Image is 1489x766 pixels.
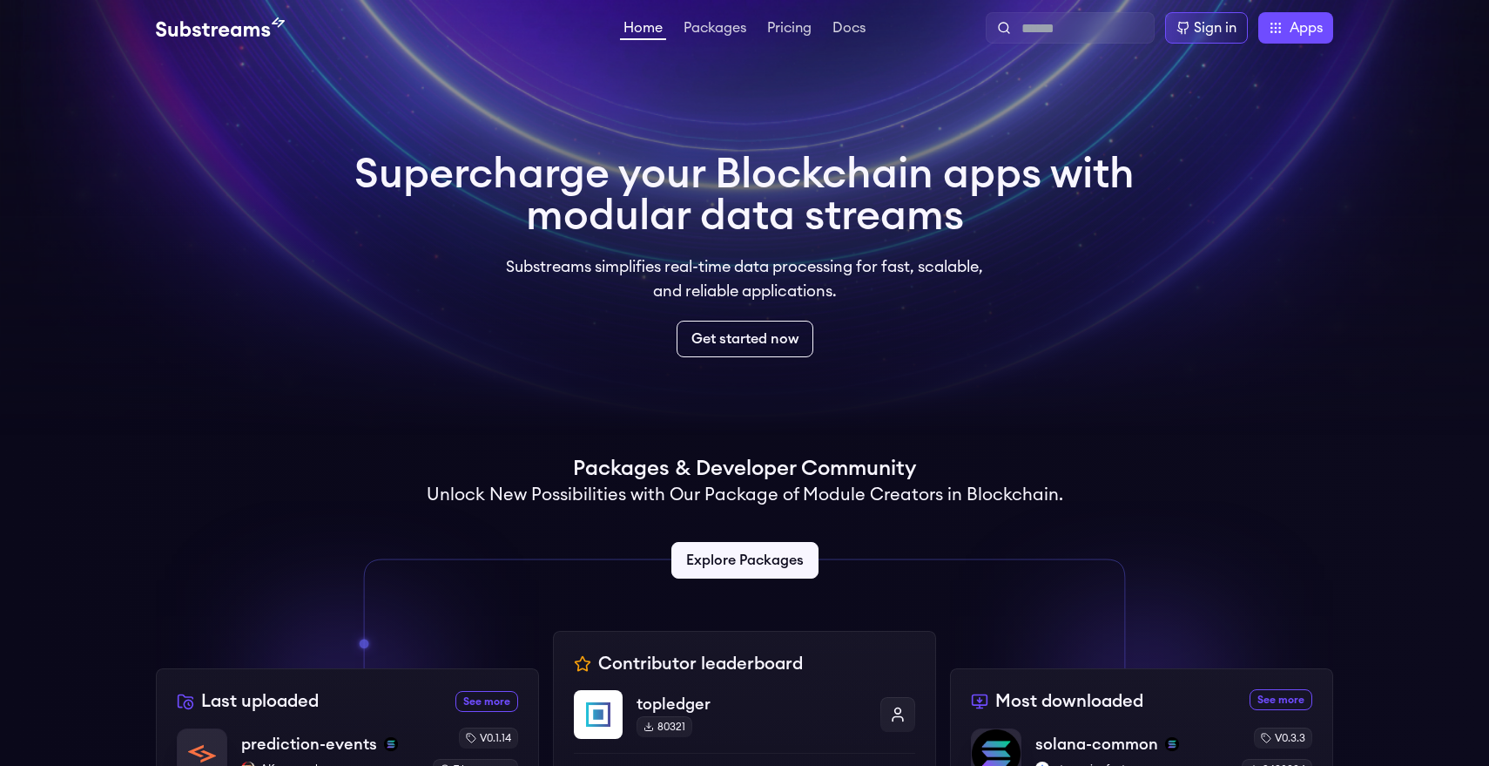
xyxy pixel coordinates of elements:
span: Apps [1290,17,1323,38]
img: solana [1165,737,1179,751]
a: Sign in [1165,12,1248,44]
a: Get started now [677,321,813,357]
img: topledger [574,690,623,739]
a: Home [620,21,666,40]
a: Packages [680,21,750,38]
a: See more recently uploaded packages [455,691,518,712]
img: Substream's logo [156,17,285,38]
a: Explore Packages [671,542,819,579]
div: v0.1.14 [459,728,518,749]
p: topledger [637,692,866,716]
p: Substreams simplifies real-time data processing for fast, scalable, and reliable applications. [494,254,995,303]
h1: Supercharge your Blockchain apps with modular data streams [354,153,1135,237]
a: Pricing [764,21,815,38]
div: 80321 [637,716,692,737]
img: solana [384,737,398,751]
h2: Unlock New Possibilities with Our Package of Module Creators in Blockchain. [427,483,1063,507]
div: v0.3.3 [1254,728,1312,749]
p: solana-common [1035,732,1158,756]
h1: Packages & Developer Community [573,455,916,483]
div: Sign in [1194,17,1236,38]
a: Docs [829,21,869,38]
p: prediction-events [241,732,377,756]
a: See more most downloaded packages [1250,689,1312,710]
a: topledgertopledger80321 [574,690,915,753]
